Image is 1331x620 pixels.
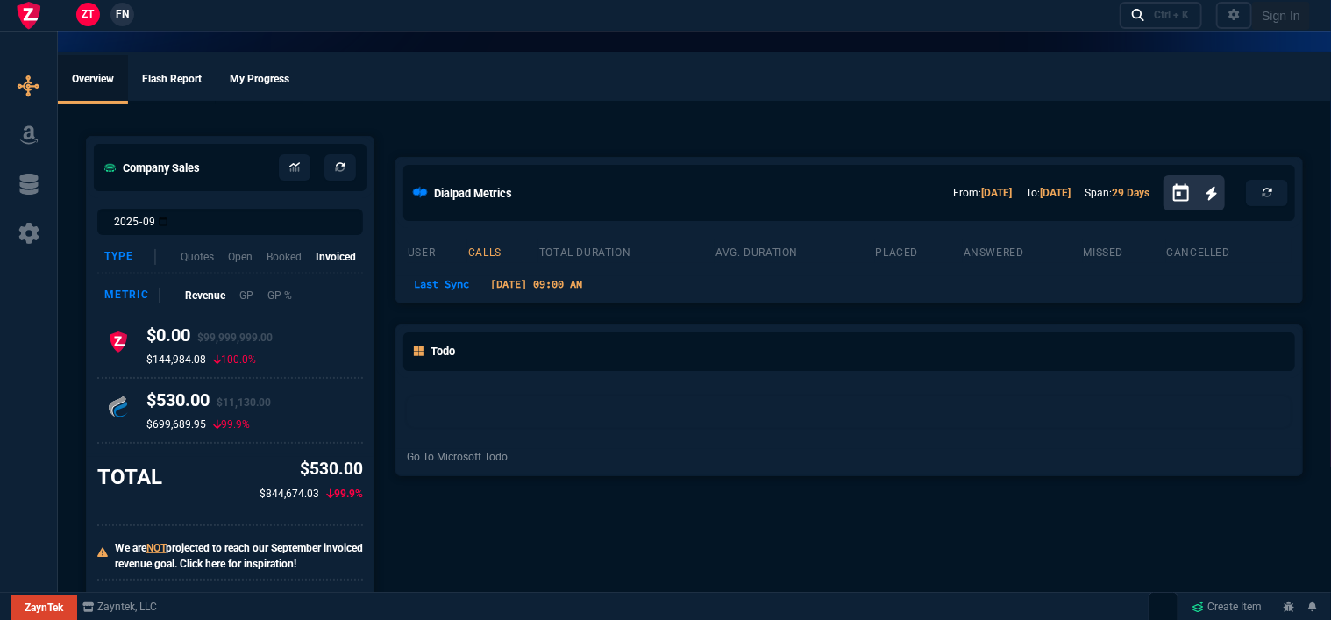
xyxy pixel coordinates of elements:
span: ZT [82,6,95,22]
span: FN [116,6,129,22]
h5: Company Sales [104,160,200,176]
h4: $530.00 [146,389,271,417]
th: user [407,239,467,263]
a: [DATE] [1040,187,1071,199]
a: Flash Report [128,55,216,104]
th: cancelled [1166,239,1292,263]
div: Ctrl + K [1155,8,1190,22]
a: Overview [58,55,128,104]
th: calls [467,239,538,263]
p: $530.00 [260,457,363,482]
p: To: [1026,185,1071,201]
h5: Dialpad Metrics [435,185,513,202]
a: My Progress [216,55,303,104]
div: Type [104,249,156,265]
p: $699,689.95 [146,417,206,431]
p: From: [953,185,1012,201]
p: 99.9% [326,486,363,502]
a: Go To Microsoft Todo [407,449,508,465]
p: 99.9% [213,417,250,431]
a: [DATE] [981,187,1012,199]
p: We are projected to reach our September invoiced revenue goal. Click here for inspiration! [115,540,363,572]
div: Metric [104,288,160,303]
a: msbcCompanyName [77,599,163,615]
p: $144,984.08 [146,353,206,367]
a: Create Item [1185,594,1270,620]
p: Open [228,249,253,265]
th: missed [1083,239,1166,263]
p: Invoiced [316,249,356,265]
span: NOT [146,542,166,554]
p: GP % [267,288,292,303]
span: $11,130.00 [217,396,271,409]
p: Booked [267,249,302,265]
p: 100.0% [213,353,256,367]
h4: $0.00 [146,324,273,353]
span: $99,999,999.00 [197,331,273,344]
a: 29 Days [1112,187,1149,199]
p: [DATE] 09:00 AM [483,276,589,292]
th: total duration [538,239,715,263]
th: answered [963,239,1083,263]
th: avg. duration [715,239,874,263]
p: Quotes [181,249,214,265]
p: Revenue [185,288,225,303]
h3: TOTAL [97,464,162,490]
p: $844,674.03 [260,486,319,502]
p: Last Sync [407,276,476,292]
h5: Todo [414,343,455,360]
p: GP [239,288,253,303]
button: Open calendar [1171,181,1206,206]
p: Span: [1085,185,1149,201]
th: placed [875,239,963,263]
